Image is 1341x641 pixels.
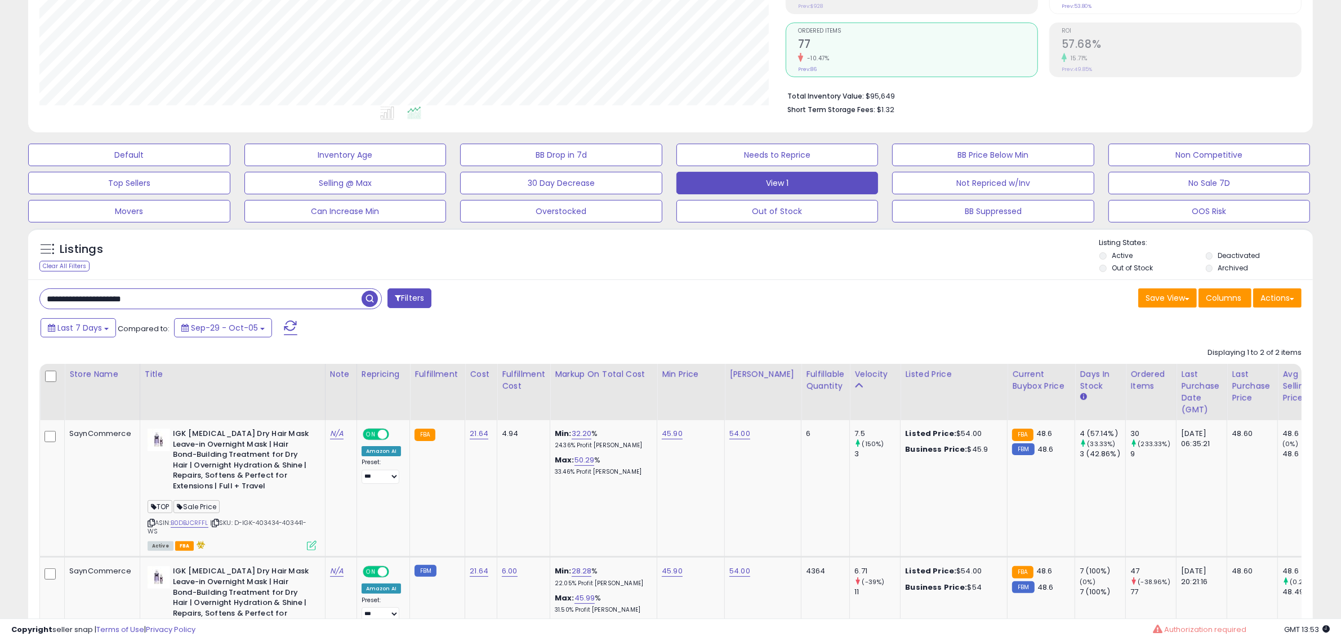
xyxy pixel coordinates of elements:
[1099,238,1313,248] p: Listing States:
[470,428,488,439] a: 21.64
[1080,368,1121,392] div: Days In Stock
[1062,28,1301,34] span: ROI
[798,3,823,10] small: Prev: $928
[1282,566,1328,576] div: 48.6
[69,566,131,576] div: SaynCommerce
[1218,263,1249,273] label: Archived
[555,606,648,614] p: 31.50% Profit [PERSON_NAME]
[470,368,492,380] div: Cost
[1232,368,1273,404] div: Last Purchase Price
[892,172,1094,194] button: Not Repriced w/Inv
[1012,581,1034,593] small: FBM
[729,566,750,577] a: 54.00
[1138,439,1170,448] small: (233.33%)
[1282,439,1298,448] small: (0%)
[555,368,652,380] div: Markup on Total Cost
[1112,263,1153,273] label: Out of Stock
[555,442,648,449] p: 24.36% Profit [PERSON_NAME]
[787,88,1293,102] li: $95,649
[330,428,344,439] a: N/A
[1080,587,1125,597] div: 7 (100%)
[1282,587,1328,597] div: 48.49
[57,322,102,333] span: Last 7 Days
[415,565,436,577] small: FBM
[1218,251,1260,260] label: Deactivated
[148,429,170,451] img: 31S-SBTPpCL._SL40_.jpg
[148,429,317,549] div: ASIN:
[854,429,900,439] div: 7.5
[1282,429,1328,439] div: 48.6
[905,582,967,593] b: Business Price:
[574,455,595,466] a: 50.29
[555,455,574,465] b: Max:
[11,625,195,635] div: seller snap | |
[854,368,896,380] div: Velocity
[555,566,648,587] div: %
[905,429,999,439] div: $54.00
[1208,348,1302,358] div: Displaying 1 to 2 of 2 items
[1108,144,1311,166] button: Non Competitive
[555,593,648,614] div: %
[1130,566,1176,576] div: 47
[364,567,378,577] span: ON
[555,468,648,476] p: 33.46% Profit [PERSON_NAME]
[555,429,648,449] div: %
[41,318,116,337] button: Last 7 Days
[555,428,572,439] b: Min:
[387,567,405,577] span: OFF
[1012,443,1034,455] small: FBM
[676,172,879,194] button: View 1
[191,322,258,333] span: Sep-29 - Oct-05
[550,364,657,420] th: The percentage added to the cost of goods (COGS) that forms the calculator for Min & Max prices.
[362,459,401,484] div: Preset:
[1080,449,1125,459] div: 3 (42.86%)
[1062,3,1091,10] small: Prev: 53.80%
[148,518,307,535] span: | SKU: D-IGK-403434-403441-WS
[1206,292,1241,304] span: Columns
[1181,429,1218,449] div: [DATE] 06:35:21
[146,624,195,635] a: Privacy Policy
[362,446,401,456] div: Amazon AI
[905,582,999,593] div: $54
[905,444,967,455] b: Business Price:
[676,200,879,222] button: Out of Stock
[502,368,545,392] div: Fulfillment Cost
[362,597,401,622] div: Preset:
[905,566,999,576] div: $54.00
[1037,444,1054,455] span: 48.6
[862,439,884,448] small: (150%)
[1253,288,1302,308] button: Actions
[892,144,1094,166] button: BB Price Below Min
[662,428,683,439] a: 45.90
[1284,624,1330,635] span: 2025-10-13 13:53 GMT
[362,368,405,380] div: Repricing
[148,566,170,589] img: 31S-SBTPpCL._SL40_.jpg
[244,200,447,222] button: Can Increase Min
[905,368,1003,380] div: Listed Price
[387,430,405,439] span: OFF
[787,105,875,114] b: Short Term Storage Fees:
[1080,392,1086,402] small: Days In Stock.
[148,541,173,551] span: All listings currently available for purchase on Amazon
[69,429,131,439] div: SaynCommerce
[502,429,541,439] div: 4.94
[174,318,272,337] button: Sep-29 - Oct-05
[194,541,206,549] i: hazardous material
[69,368,135,380] div: Store Name
[1080,429,1125,439] div: 4 (57.14%)
[676,144,879,166] button: Needs to Reprice
[1138,288,1197,308] button: Save View
[330,566,344,577] a: N/A
[1067,54,1088,63] small: 15.71%
[905,428,956,439] b: Listed Price:
[555,455,648,476] div: %
[555,566,572,576] b: Min:
[1181,566,1218,586] div: [DATE] 20:21:16
[1108,172,1311,194] button: No Sale 7D
[572,428,592,439] a: 32.20
[662,368,720,380] div: Min Price
[1282,368,1324,404] div: Avg Selling Price
[1232,429,1269,439] div: 48.60
[460,172,662,194] button: 30 Day Decrease
[892,200,1094,222] button: BB Suppressed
